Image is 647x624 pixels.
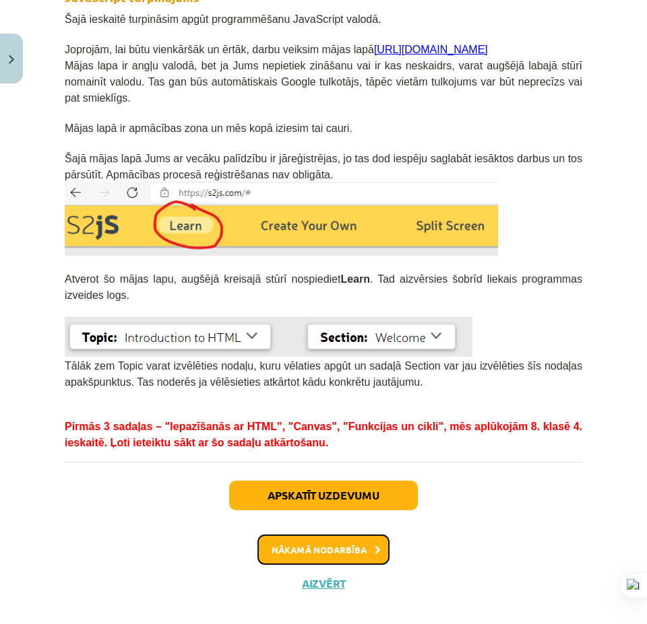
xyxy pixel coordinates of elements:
[374,44,488,55] a: [URL][DOMAIN_NAME]
[65,273,582,301] span: Atverot šo mājas lapu, augšējā kreisajā stūrī nospiediet . Tad aizvērsies šobrīd liekais programm...
[9,55,14,64] img: icon-close-lesson-0947bae3869378f0d4975bcd49f059093ad1ed9edebbc8119c70593378902aed.svg
[340,273,370,285] b: Learn
[257,534,390,565] button: Nākamā nodarbība
[65,153,582,180] span: Šajā mājas lapā Jums ar vecāku palīdzību ir jāreģistrējas, jo tas dod iespēju saglabāt iesāktos d...
[65,60,582,104] span: Mājas lapa ir angļu valodā, bet ja Jums nepietiek zināšanu vai ir kas neskaidrs, varat augšējā la...
[65,123,352,134] span: Mājas lapā ir apmācības zona un mēs kopā iziesim tai cauri.
[65,421,582,448] span: Pirmās 3 sadaļas – "Iepazīšanās ar HTML", "Canvas", "Funkcijas un cikli", mēs aplūkojām 8. klasē ...
[65,13,381,25] span: Šajā ieskaitē turpināsim apgūt programmēšanu JavaScript valodā.
[298,577,349,590] button: Aizvērt
[229,481,418,510] button: Apskatīt uzdevumu
[65,44,488,55] span: Joprojām, lai būtu vienkāršāk un ērtāk, darbu veiksim mājas lapā
[65,360,582,388] span: Tālāk zem Topic varat izvēlēties nodaļu, kuru vēlaties apgūt un sadaļā Section var jau izvēlēties...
